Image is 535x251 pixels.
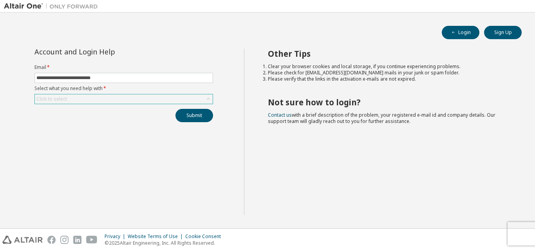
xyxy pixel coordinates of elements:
[47,236,56,244] img: facebook.svg
[105,233,128,240] div: Privacy
[34,85,213,92] label: Select what you need help with
[86,236,98,244] img: youtube.svg
[128,233,185,240] div: Website Terms of Use
[60,236,69,244] img: instagram.svg
[2,236,43,244] img: altair_logo.svg
[34,49,177,55] div: Account and Login Help
[268,76,508,82] li: Please verify that the links in the activation e-mails are not expired.
[35,94,213,104] div: Click to select
[442,26,479,39] button: Login
[268,112,292,118] a: Contact us
[73,236,81,244] img: linkedin.svg
[268,49,508,59] h2: Other Tips
[268,97,508,107] h2: Not sure how to login?
[185,233,226,240] div: Cookie Consent
[105,240,226,246] p: © 2025 Altair Engineering, Inc. All Rights Reserved.
[36,96,67,102] div: Click to select
[484,26,522,39] button: Sign Up
[4,2,102,10] img: Altair One
[268,70,508,76] li: Please check for [EMAIL_ADDRESS][DOMAIN_NAME] mails in your junk or spam folder.
[34,64,213,70] label: Email
[268,112,495,125] span: with a brief description of the problem, your registered e-mail id and company details. Our suppo...
[268,63,508,70] li: Clear your browser cookies and local storage, if you continue experiencing problems.
[175,109,213,122] button: Submit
